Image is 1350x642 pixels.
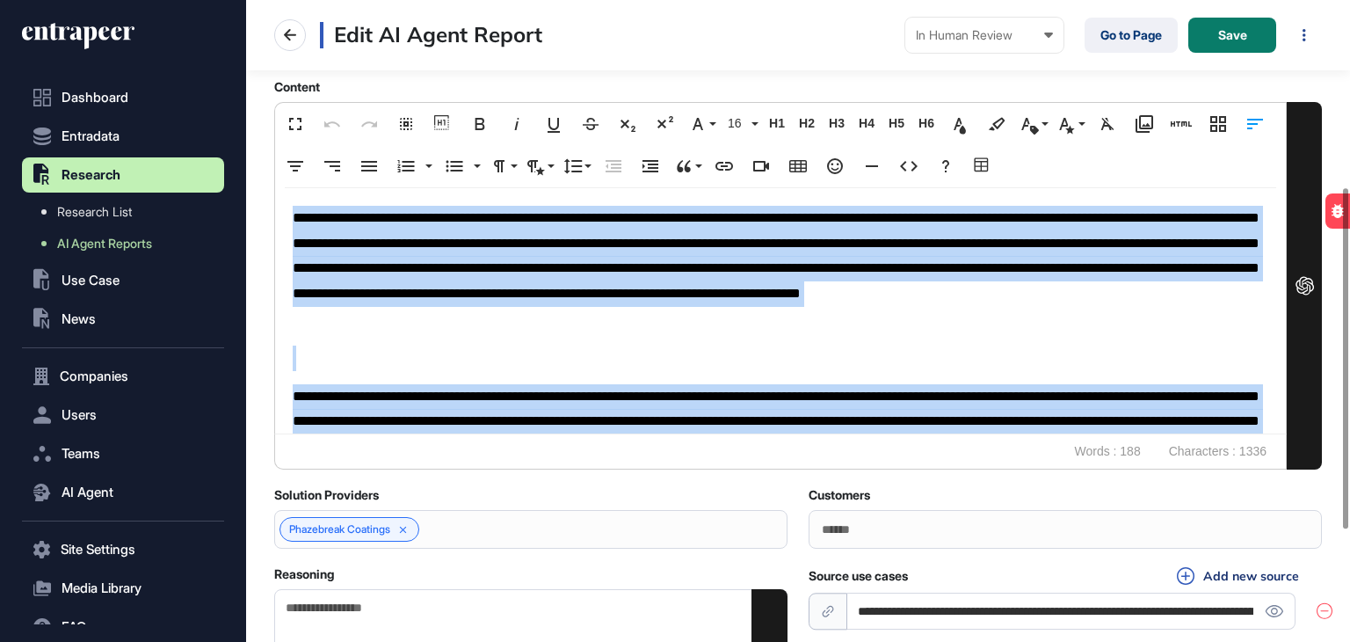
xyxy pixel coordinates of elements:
button: Redo (Ctrl+Shift+Z) [352,106,386,142]
button: Italic (Ctrl+I) [500,106,533,142]
button: Research [22,157,224,193]
span: H6 [913,116,940,131]
label: Customers [809,488,870,502]
button: Save [1188,18,1276,53]
button: Quote [671,149,704,184]
button: H2 [794,106,820,142]
label: Content [274,80,320,94]
span: Research List [57,205,132,219]
button: Subscript [611,106,644,142]
button: Code View [892,149,925,184]
button: Ordered List [389,149,423,184]
button: Align Left [1238,106,1272,142]
a: Dashboard [22,80,224,115]
span: H3 [824,116,850,131]
button: Align Right [316,149,349,184]
button: Text Color [943,106,976,142]
span: Teams [62,447,100,461]
a: Research List [31,196,224,228]
label: Reasoning [274,567,334,581]
span: AI Agent [62,485,113,500]
button: Use Case [22,263,224,298]
span: Dashboard [62,91,128,105]
button: Increase Indent (Ctrl+]) [634,149,667,184]
button: Show blocks [426,106,460,142]
button: Decrease Indent (Ctrl+[) [597,149,630,184]
button: Add new source [1172,566,1304,586]
button: Undo (Ctrl+Z) [316,106,349,142]
span: Use Case [62,274,120,288]
button: Strikethrough (Ctrl+S) [574,106,607,142]
label: Solution Providers [274,488,379,502]
span: Companies [60,369,128,383]
span: H2 [794,116,820,131]
button: 16 [722,106,760,142]
button: Help (Ctrl+/) [929,149,962,184]
button: Inline Style [1054,106,1087,142]
button: Underline (Ctrl+U) [537,106,570,142]
div: In Human Review [916,28,1053,42]
span: Save [1218,29,1247,41]
span: News [62,312,96,326]
button: Select All [389,106,423,142]
button: News [22,302,224,337]
button: Superscript [648,106,681,142]
span: Entradata [62,129,120,143]
a: AI Agent Reports [31,228,224,259]
a: Go to Page [1085,18,1178,53]
button: AI Agent [22,475,224,510]
span: 16 [724,116,751,131]
button: H4 [853,106,880,142]
button: Unordered List [468,149,483,184]
h3: Edit AI Agent Report [320,22,542,48]
button: Insert Video [744,149,778,184]
button: H6 [913,106,940,142]
button: Background Color [980,106,1013,142]
span: Users [62,408,97,422]
button: Insert Horizontal Line [855,149,889,184]
button: Emoticons [818,149,852,184]
span: Words : 188 [1065,434,1149,470]
button: Insert Link (Ctrl+K) [708,149,741,184]
button: Media Library [1128,106,1161,142]
button: Bold (Ctrl+B) [463,106,497,142]
button: Table Builder [966,149,999,184]
button: Entradata [22,119,224,154]
button: Teams [22,436,224,471]
button: Clear Formatting [1091,106,1124,142]
button: Fullscreen [279,106,312,142]
button: H1 [764,106,790,142]
button: Font Family [685,106,718,142]
span: H5 [883,116,910,131]
button: Paragraph Style [523,149,556,184]
button: Line Height [560,149,593,184]
button: Site Settings [22,532,224,567]
span: FAQ [62,620,86,634]
span: H4 [853,116,880,131]
span: Site Settings [61,543,135,557]
button: Responsive Layout [1201,106,1235,142]
button: H5 [883,106,910,142]
span: Research [62,168,120,182]
button: Inline Class [1017,106,1050,142]
button: Add HTML [1165,106,1198,142]
button: Align Center [279,149,312,184]
button: Media Library [22,571,224,606]
button: Paragraph Format [486,149,519,184]
span: Media Library [62,581,142,595]
button: Companies [22,359,224,394]
span: AI Agent Reports [57,237,152,251]
span: Characters : 1336 [1160,434,1275,470]
label: Source use cases [809,569,908,583]
button: H3 [824,106,850,142]
button: Ordered List [420,149,434,184]
button: Users [22,398,224,433]
button: Align Justify [352,149,386,184]
span: H1 [764,116,790,131]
